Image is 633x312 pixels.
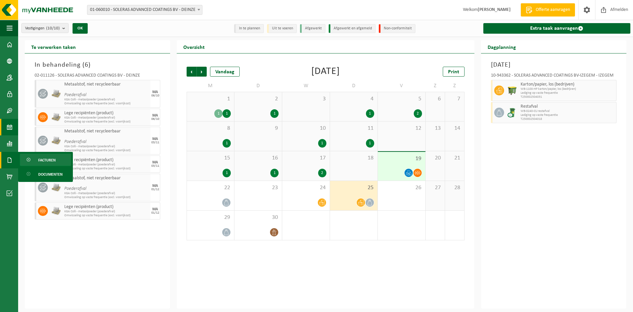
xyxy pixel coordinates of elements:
div: 1 [214,109,223,118]
span: KGA Colli - metaalpoeder (poederafval) [64,191,149,195]
span: 6 [85,62,88,68]
i: Poederafval [64,186,86,191]
a: Offerte aanvragen [521,3,575,17]
img: LP-PA-00000-WDN-11 [51,136,61,146]
span: 5 [381,95,422,103]
div: 1 [223,169,231,177]
i: Poederafval [64,92,86,97]
span: Lediging op vaste frequentie [521,113,615,117]
span: 10 [286,125,326,132]
span: T250002504031 [521,95,615,99]
span: Lege recipiënten (product) [64,204,149,210]
li: Non-conformiteit [379,24,415,33]
i: Poederafval [64,139,86,144]
span: Metaalstof, niet recycleerbaar [64,82,149,87]
span: 13 [429,125,441,132]
span: 6 [429,95,441,103]
span: Facturen [38,154,56,166]
span: 16 [238,155,279,162]
span: Lediging op vaste frequentie [521,91,615,95]
div: Vandaag [210,67,240,77]
button: Vestigingen(10/10) [21,23,69,33]
span: T250002504018 [521,117,615,121]
span: Karton/papier, los (bedrijven) [521,82,615,87]
span: Lege recipiënten (product) [64,157,149,163]
td: V [378,80,426,92]
h2: Te verwerken taken [25,40,82,53]
div: 02-011126 - SOLERAS ADVANCED COATINGS BV - DEINZE [35,73,160,80]
span: Omwisseling op vaste frequentie (excl. voorrijkost) [64,167,149,171]
td: M [187,80,234,92]
li: In te plannen [234,24,264,33]
span: 22 [190,184,231,191]
span: KGA Colli - metaalpoeder (poederafval) [64,116,149,120]
div: 2 [414,109,422,118]
td: Z [426,80,445,92]
span: 7 [448,95,461,103]
div: 1 [366,109,374,118]
div: 1 [270,109,279,118]
span: KGA Colli - metaalpoeder (poederafval) [64,210,149,214]
div: 01/12 [151,211,159,215]
div: 1 [270,169,279,177]
td: Z [445,80,465,92]
span: Omwisseling op vaste frequentie (excl. voorrijkost) [64,149,149,153]
div: 10-943362 - SOLERAS ADVANCED COATINGS BV-IZEGEM - IZEGEM [491,73,617,80]
span: 9 [238,125,279,132]
td: W [282,80,330,92]
span: Metaalstof, niet recycleerbaar [64,129,149,134]
div: MA [152,184,158,188]
a: Extra taak aanvragen [483,23,630,34]
div: MA [152,137,158,141]
span: 14 [448,125,461,132]
span: 12 [381,125,422,132]
span: 19 [381,155,422,162]
span: KGA Colli - metaalpoeder (poederafval) [64,98,149,102]
span: KGA Colli - metaalpoeder (poederafval) [64,145,149,149]
count: (10/10) [46,26,60,30]
span: Offerte aanvragen [534,7,572,13]
img: PB-PA-0000-WDN-00-03 [51,206,61,216]
span: WB-1100-HP karton/papier, los (bedrijven) [521,87,615,91]
span: Lege recipiënten (product) [64,111,149,116]
span: Documenten [38,168,63,181]
span: 23 [238,184,279,191]
span: 17 [286,155,326,162]
div: 06/10 [151,118,159,121]
a: Print [443,67,465,77]
span: Volgende [197,67,207,77]
span: 2 [238,95,279,103]
span: 18 [333,155,374,162]
span: Vestigingen [25,23,60,33]
span: KGA Colli - metaalpoeder (poederafval) [64,163,149,167]
li: Afgewerkt [300,24,325,33]
div: MA [152,160,158,164]
span: Omwisseling op vaste frequentie (excl. voorrijkost) [64,102,149,106]
span: Print [448,69,459,75]
div: 1 [366,139,374,148]
button: OK [73,23,88,34]
span: 01-060010 - SOLERAS ADVANCED COATINGS BV - DEINZE [87,5,202,15]
span: 1 [190,95,231,103]
div: 03/11 [151,141,159,144]
div: 06/10 [151,94,159,97]
img: PB-PA-0000-WDN-00-03 [51,112,61,122]
span: 28 [448,184,461,191]
td: D [330,80,378,92]
span: 29 [190,214,231,221]
span: 21 [448,155,461,162]
div: 1 [223,109,231,118]
span: 25 [333,184,374,191]
span: 3 [286,95,326,103]
div: 03/11 [151,164,159,168]
div: 01/12 [151,188,159,191]
img: LP-PA-00000-WDN-11 [51,89,61,99]
div: 1 [318,139,326,148]
div: MA [152,114,158,118]
div: MA [152,90,158,94]
div: 2 [318,169,326,177]
h3: In behandeling ( ) [35,60,160,70]
div: [DATE] [311,67,340,77]
a: Documenten [20,168,71,180]
span: Vorige [187,67,196,77]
